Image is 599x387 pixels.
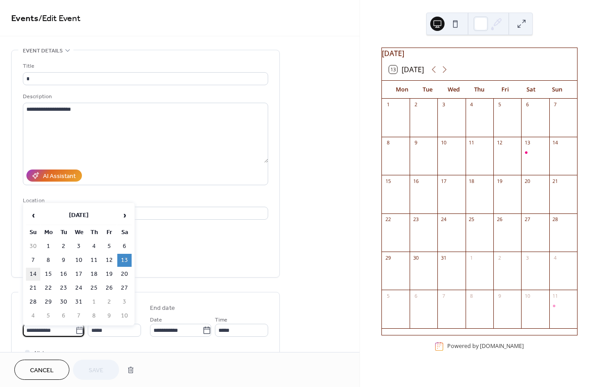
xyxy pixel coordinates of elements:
[26,206,40,224] span: ‹
[26,282,40,295] td: 21
[117,254,132,267] td: 13
[30,366,54,375] span: Cancel
[102,268,116,281] td: 19
[441,81,466,99] div: Wed
[524,101,531,108] div: 6
[552,178,559,184] div: 21
[41,226,56,239] th: Mo
[466,81,492,99] div: Thu
[72,282,86,295] td: 24
[480,343,524,350] a: [DOMAIN_NAME]
[544,81,570,99] div: Sun
[41,240,56,253] td: 1
[117,282,132,295] td: 27
[43,172,76,181] div: AI Assistant
[56,268,71,281] td: 16
[87,309,101,322] td: 8
[496,292,503,299] div: 9
[26,170,82,182] button: AI Assistant
[412,139,419,146] div: 9
[102,226,116,239] th: Fr
[87,296,101,309] td: 1
[117,309,132,322] td: 10
[34,348,49,358] span: All day
[389,81,415,99] div: Mon
[385,101,391,108] div: 1
[468,139,475,146] div: 11
[26,226,40,239] th: Su
[41,309,56,322] td: 5
[72,296,86,309] td: 31
[412,101,419,108] div: 2
[23,46,63,56] span: Event details
[87,282,101,295] td: 25
[41,268,56,281] td: 15
[117,296,132,309] td: 3
[518,81,544,99] div: Sat
[87,240,101,253] td: 4
[468,178,475,184] div: 18
[385,216,391,223] div: 22
[440,254,447,261] div: 31
[524,178,531,184] div: 20
[102,240,116,253] td: 5
[552,292,559,299] div: 11
[23,61,266,71] div: Title
[552,254,559,261] div: 4
[468,101,475,108] div: 4
[468,216,475,223] div: 25
[440,292,447,299] div: 7
[496,216,503,223] div: 26
[440,178,447,184] div: 17
[415,81,441,99] div: Tue
[412,254,419,261] div: 30
[56,240,71,253] td: 2
[56,226,71,239] th: Tu
[56,309,71,322] td: 6
[492,81,518,99] div: Fri
[447,343,524,350] div: Powered by
[440,139,447,146] div: 10
[117,240,132,253] td: 6
[39,10,81,27] span: / Edit Event
[11,10,39,27] a: Events
[386,63,427,76] button: 13[DATE]
[72,254,86,267] td: 10
[552,216,559,223] div: 28
[23,92,266,101] div: Description
[72,309,86,322] td: 7
[26,254,40,267] td: 7
[87,254,101,267] td: 11
[102,296,116,309] td: 2
[496,101,503,108] div: 5
[117,268,132,281] td: 20
[385,292,391,299] div: 5
[524,216,531,223] div: 27
[72,226,86,239] th: We
[412,292,419,299] div: 6
[26,296,40,309] td: 28
[72,240,86,253] td: 3
[440,216,447,223] div: 24
[41,206,116,225] th: [DATE]
[524,139,531,146] div: 13
[26,268,40,281] td: 14
[72,268,86,281] td: 17
[215,315,227,325] span: Time
[118,206,131,224] span: ›
[150,315,162,325] span: Date
[14,360,69,380] button: Cancel
[26,309,40,322] td: 4
[385,139,391,146] div: 8
[56,296,71,309] td: 30
[496,178,503,184] div: 19
[41,254,56,267] td: 8
[412,178,419,184] div: 16
[87,268,101,281] td: 18
[41,296,56,309] td: 29
[56,254,71,267] td: 9
[496,139,503,146] div: 12
[26,240,40,253] td: 30
[150,304,175,313] div: End date
[382,48,577,59] div: [DATE]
